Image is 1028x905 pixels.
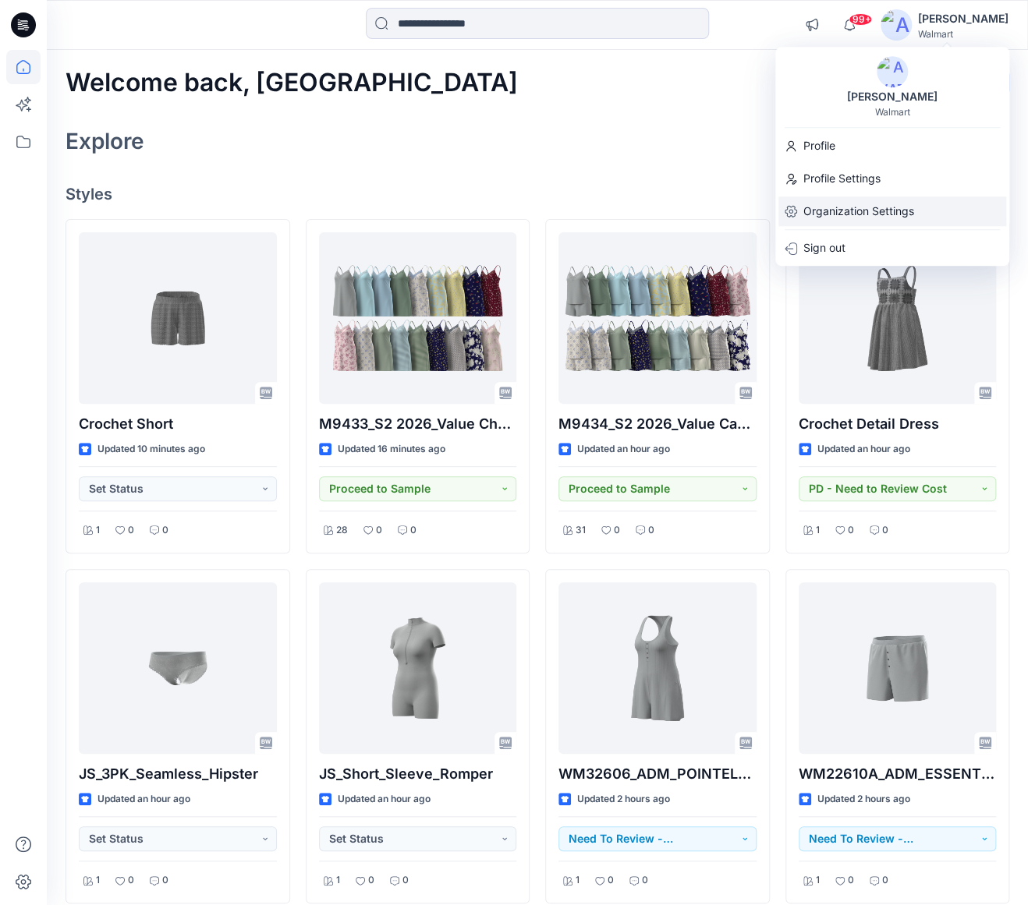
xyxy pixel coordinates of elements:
span: 99+ [849,13,872,26]
a: M9434_S2 2026_Value Cami Tap_Midpoint [558,232,757,404]
a: Crochet Detail Dress [799,232,997,404]
h2: Explore [66,129,144,154]
p: Organization Settings [803,196,914,226]
p: 1 [816,872,820,889]
p: Updated an hour ago [338,791,431,808]
p: M9434_S2 2026_Value Cami Tap_Midpoint [558,413,757,435]
p: Profile [803,131,835,161]
p: 0 [608,872,614,889]
a: WM32606_ADM_POINTELLE ROMPER [558,582,757,754]
p: 0 [128,522,134,539]
p: Crochet Detail Dress [799,413,997,435]
a: WM22610A_ADM_ESSENTIALS SHORT [799,582,997,754]
p: 1 [576,872,580,889]
a: M9433_S2 2026_Value Chemise_Midpoint [319,232,517,404]
p: M9433_S2 2026_Value Chemise_Midpoint [319,413,517,435]
p: JS_Short_Sleeve_Romper [319,763,517,785]
p: Sign out [803,233,845,263]
p: Updated 16 minutes ago [338,441,445,458]
p: 0 [614,522,620,539]
p: 0 [402,872,409,889]
div: [PERSON_NAME] [838,87,947,106]
a: Profile [775,131,1009,161]
a: Profile Settings [775,164,1009,193]
img: avatar [877,56,908,87]
p: 0 [648,522,654,539]
p: Crochet Short [79,413,277,435]
p: Updated 2 hours ago [577,791,670,808]
h4: Styles [66,185,1009,203]
p: WM32606_ADM_POINTELLE ROMPER [558,763,757,785]
a: Crochet Short [79,232,277,404]
p: 31 [576,522,586,539]
p: 0 [882,522,888,539]
p: 0 [162,522,168,539]
p: Updated an hour ago [817,441,910,458]
h2: Welcome back, [GEOGRAPHIC_DATA] [66,69,518,97]
a: JS_3PK_Seamless_Hipster [79,582,277,754]
p: 0 [162,872,168,889]
p: 0 [848,522,854,539]
div: Walmart [918,28,1009,40]
p: JS_3PK_Seamless_Hipster [79,763,277,785]
p: Updated an hour ago [577,441,670,458]
p: 0 [410,522,417,539]
p: Updated 2 hours ago [817,791,910,808]
p: 0 [128,872,134,889]
p: WM22610A_ADM_ESSENTIALS SHORT [799,763,997,785]
p: 0 [848,872,854,889]
p: 0 [376,522,382,539]
a: Organization Settings [775,196,1009,226]
p: Profile Settings [803,164,881,193]
p: 28 [336,522,348,539]
p: Updated 10 minutes ago [97,441,205,458]
p: 1 [816,522,820,539]
img: avatar [881,9,912,41]
p: 1 [96,872,100,889]
p: 0 [642,872,648,889]
div: Walmart [875,106,910,118]
div: [PERSON_NAME] [918,9,1009,28]
p: 0 [882,872,888,889]
p: 0 [368,872,374,889]
p: 1 [336,872,340,889]
a: JS_Short_Sleeve_Romper [319,582,517,754]
p: 1 [96,522,100,539]
p: Updated an hour ago [97,791,190,808]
